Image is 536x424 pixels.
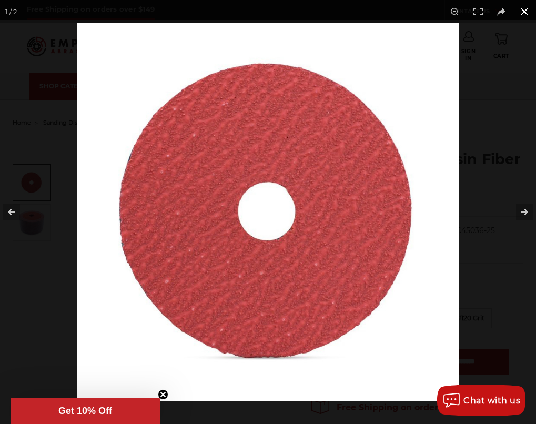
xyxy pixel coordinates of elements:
button: Close teaser [158,389,168,400]
img: 4.5_Inch_Ceramic_Resin_Fiber__88070.1570197372.jpg [77,23,459,401]
span: Chat with us [463,396,520,406]
button: Chat with us [437,385,525,416]
span: Get 10% Off [58,406,112,416]
button: Next (arrow right) [499,186,536,238]
div: Get 10% OffClose teaser [11,398,160,424]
